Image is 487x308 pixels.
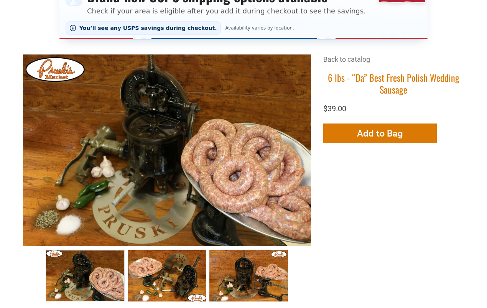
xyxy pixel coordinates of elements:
[23,54,311,246] img: 6 lbs - “Da” Best Fresh Polish Wedding Sausage
[224,25,296,31] span: Availability varies by location.
[46,250,124,301] a: 6 lbs - “Da” Best Fresh Polish Wedding Sausage 0
[357,128,403,139] span: Add to Bag
[323,54,464,72] div: Breadcrumbs
[323,72,464,96] h1: 6 lbs - “Da” Best Fresh Polish Wedding Sausage
[323,124,437,143] button: Add to Bag
[323,104,346,113] span: $39.00
[323,55,370,63] a: Back to catalog
[209,250,288,301] a: “Da” Best Fresh Polish Wedding Sausage003 2
[79,25,217,31] span: You’ll see any USPS savings during checkout.
[128,250,206,301] a: “Da” Best Fresh Polish Wedding Sausage002 1
[87,6,366,16] p: Check if your area is eligible after you add it during checkout to see the savings.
